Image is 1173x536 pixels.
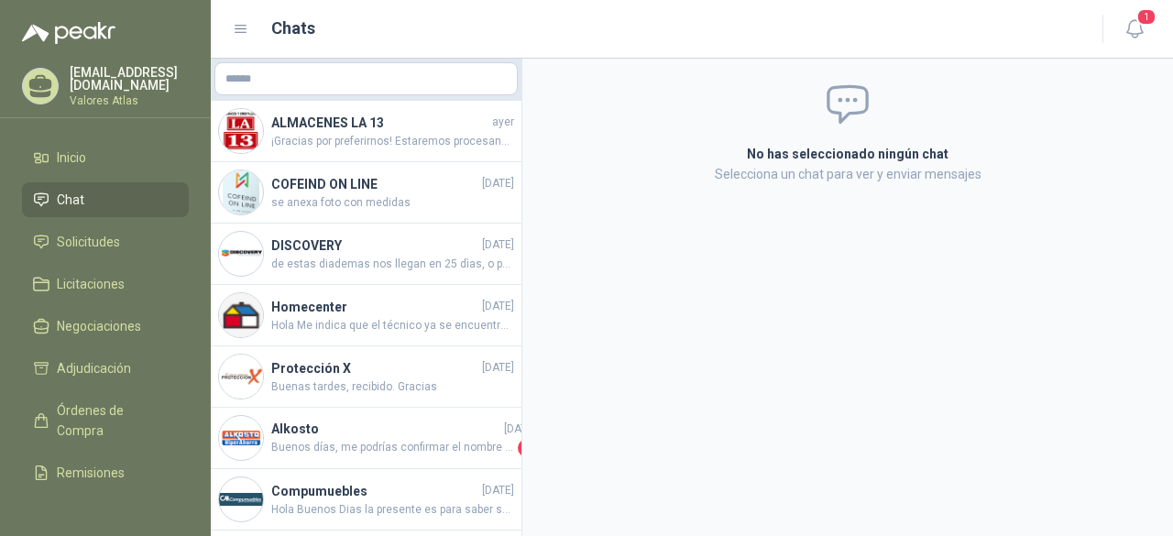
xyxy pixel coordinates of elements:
h2: No has seleccionado ningún chat [544,144,1151,164]
img: Company Logo [219,416,263,460]
span: Adjudicación [57,358,131,378]
span: Licitaciones [57,274,125,294]
span: Hola Me indica que el técnico ya se encuentra afuera [271,317,514,334]
span: [DATE] [482,298,514,315]
span: 1 [518,439,536,457]
h4: Alkosto [271,419,500,439]
button: 1 [1118,13,1151,46]
img: Company Logo [219,170,263,214]
p: [EMAIL_ADDRESS][DOMAIN_NAME] [70,66,189,92]
a: Company LogoProtección X[DATE]Buenas tardes, recibido. Gracias [211,346,521,408]
span: Buenos días, me podrías confirmar el nombre de la persona que recibe el microondas?, en la guía d... [271,439,514,457]
span: Inicio [57,148,86,168]
span: Solicitudes [57,232,120,252]
h4: Protección X [271,358,478,378]
img: Company Logo [219,355,263,399]
span: Remisiones [57,463,125,483]
span: Hola Buenos Dias la presente es para saber sobre el envio del escritorio decia fecha de entrega 8... [271,501,514,519]
span: se anexa foto con medidas [271,194,514,212]
a: Negociaciones [22,309,189,344]
a: Company LogoHomecenter[DATE]Hola Me indica que el técnico ya se encuentra afuera [211,285,521,346]
img: Company Logo [219,109,263,153]
a: Remisiones [22,455,189,490]
p: Valores Atlas [70,95,189,106]
h1: Chats [271,16,315,41]
img: Logo peakr [22,22,115,44]
span: ayer [492,114,514,131]
span: [DATE] [504,421,536,438]
h4: COFEIND ON LINE [271,174,478,194]
span: Órdenes de Compra [57,400,171,441]
p: Selecciona un chat para ver y enviar mensajes [544,164,1151,184]
span: Negociaciones [57,316,141,336]
h4: ALMACENES LA 13 [271,113,488,133]
a: Company LogoDISCOVERY[DATE]de estas diademas nos llegan en 25 dìas, o para entrega inmediata tene... [211,224,521,285]
a: Adjudicación [22,351,189,386]
span: ¡Gracias por preferirnos! Estaremos procesando su pedido [271,133,514,150]
span: Chat [57,190,84,210]
h4: Homecenter [271,297,478,317]
img: Company Logo [219,293,263,337]
img: Company Logo [219,477,263,521]
a: Company LogoAlkosto[DATE]Buenos días, me podrías confirmar el nombre de la persona que recibe el ... [211,408,521,469]
a: Licitaciones [22,267,189,301]
span: [DATE] [482,482,514,499]
a: Inicio [22,140,189,175]
a: Órdenes de Compra [22,393,189,448]
span: de estas diademas nos llegan en 25 dìas, o para entrega inmediata tenemos estas que son las que r... [271,256,514,273]
span: [DATE] [482,359,514,377]
img: Company Logo [219,232,263,276]
a: Company LogoCOFEIND ON LINE[DATE]se anexa foto con medidas [211,162,521,224]
a: Solicitudes [22,224,189,259]
span: 1 [1136,8,1157,26]
h4: DISCOVERY [271,235,478,256]
span: [DATE] [482,236,514,254]
a: Company LogoCompumuebles[DATE]Hola Buenos Dias la presente es para saber sobre el envio del escri... [211,469,521,531]
span: [DATE] [482,175,514,192]
a: Company LogoALMACENES LA 13ayer¡Gracias por preferirnos! Estaremos procesando su pedido [211,101,521,162]
a: Chat [22,182,189,217]
h4: Compumuebles [271,481,478,501]
span: Buenas tardes, recibido. Gracias [271,378,514,396]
